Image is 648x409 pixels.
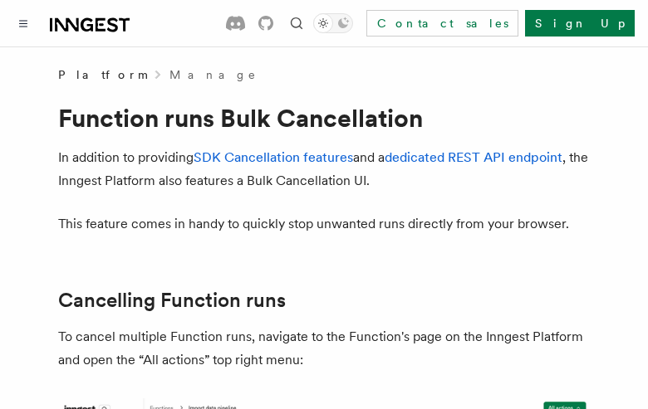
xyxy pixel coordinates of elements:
[313,13,353,33] button: Toggle dark mode
[58,146,590,192] p: In addition to providing and a , the Inngest Platform also features a Bulk Cancellation UI.
[169,66,258,83] a: Manage
[525,10,635,37] a: Sign Up
[287,13,307,33] button: Find something...
[194,149,353,165] a: SDK Cancellation features
[366,10,518,37] a: Contact sales
[58,289,286,312] a: Cancelling Function runs
[58,103,590,133] h1: Function runs Bulk Cancellation
[58,212,590,236] p: This feature comes in handy to quickly stop unwanted runs directly from your browser.
[13,13,33,33] button: Toggle navigation
[385,149,562,165] a: dedicated REST API endpoint
[58,325,590,372] p: To cancel multiple Function runs, navigate to the Function's page on the Inngest Platform and ope...
[58,66,146,83] span: Platform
